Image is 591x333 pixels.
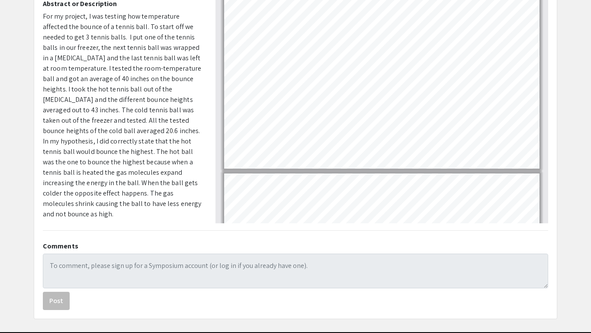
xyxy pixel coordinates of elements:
[43,292,70,310] button: Post
[43,242,548,250] h2: Comments
[43,12,201,219] span: For my project, I was testing how temperature affected the bounce of a tennis ball. To start off ...
[6,294,37,326] iframe: Chat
